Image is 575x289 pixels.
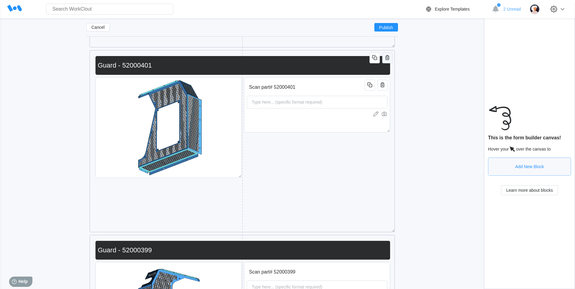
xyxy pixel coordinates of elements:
[425,5,489,13] a: Explore Templates
[506,188,553,192] span: Learn more about blocks
[379,25,393,29] span: Publish
[127,78,210,178] img: image27.jpg
[530,4,540,14] img: user-4.png
[516,147,550,151] span: over the canvas to
[247,266,367,278] input: Field description
[92,25,105,29] span: Cancel
[249,96,325,108] div: Type here... (specific format required)
[247,81,367,93] input: Field description
[86,23,110,32] button: Cancel
[374,23,398,32] button: Publish
[95,59,388,71] input: Untitled section
[435,7,470,12] div: Explore Templates
[95,244,388,256] input: Untitled section
[501,185,558,195] button: Learn more about blocks
[488,145,571,153] div: Hover your
[46,4,173,15] input: Search WorkClout
[503,7,521,12] span: 2 Unread
[515,164,544,169] div: Add New Block
[488,135,571,141] div: This is the form builder canvas!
